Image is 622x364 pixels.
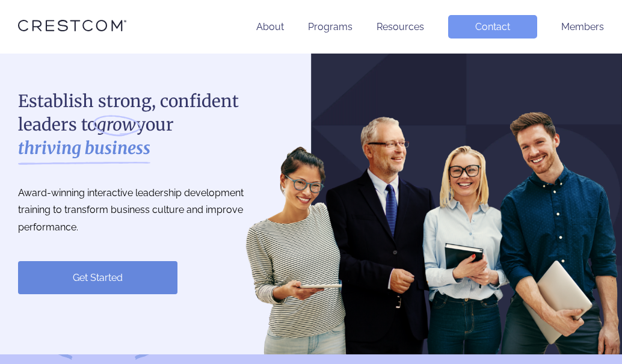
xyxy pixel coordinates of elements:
strong: thriving business [18,137,150,160]
h1: Establish strong, confident leaders to your [18,90,271,161]
p: Award-winning interactive leadership development training to transform business culture and impro... [18,185,271,236]
a: Members [561,21,604,32]
a: About [256,21,284,32]
a: Resources [377,21,424,32]
a: Programs [308,21,353,32]
a: Contact [448,15,537,39]
i: grow [97,113,136,137]
a: Get Started [18,261,177,294]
